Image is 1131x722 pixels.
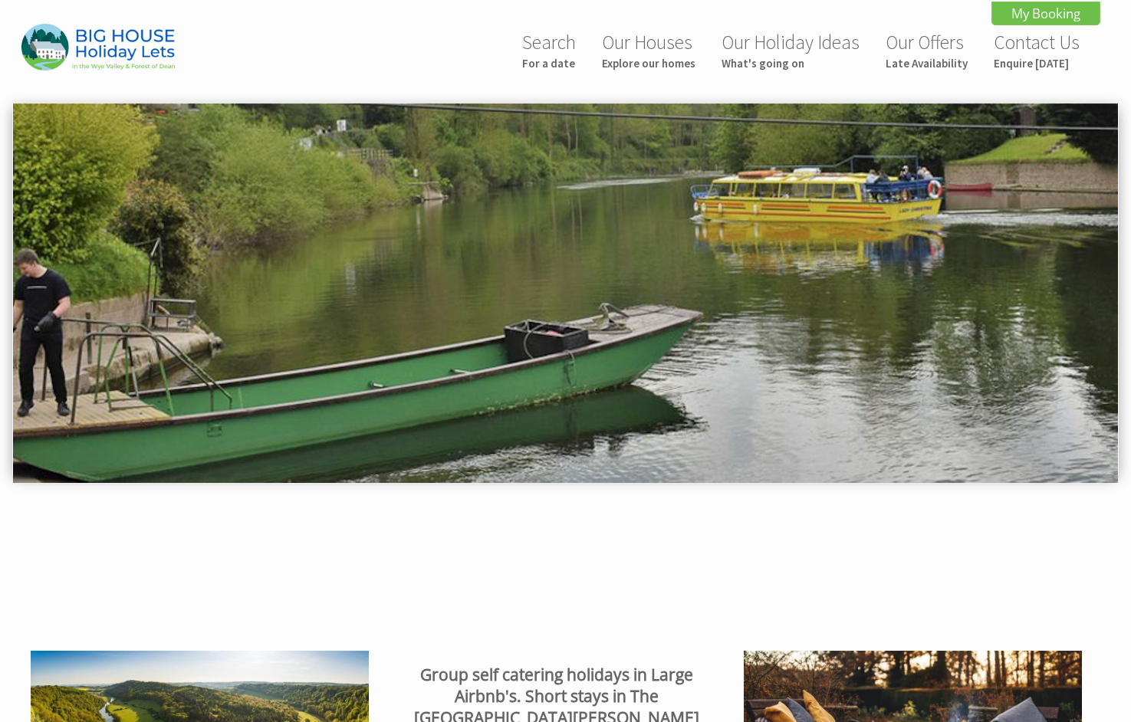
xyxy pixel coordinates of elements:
[21,24,175,71] img: Big House Holiday Lets
[994,30,1080,71] a: Contact UsEnquire [DATE]
[886,56,968,71] small: Late Availability
[886,30,968,71] a: Our OffersLate Availability
[522,30,576,71] a: SearchFor a date
[991,2,1100,25] a: My Booking
[602,56,695,71] small: Explore our homes
[994,56,1080,71] small: Enquire [DATE]
[722,56,860,71] small: What's going on
[602,30,695,71] a: Our HousesExplore our homes
[9,521,1122,636] iframe: Customer reviews powered by Trustpilot
[722,30,860,71] a: Our Holiday IdeasWhat's going on
[522,56,576,71] small: For a date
